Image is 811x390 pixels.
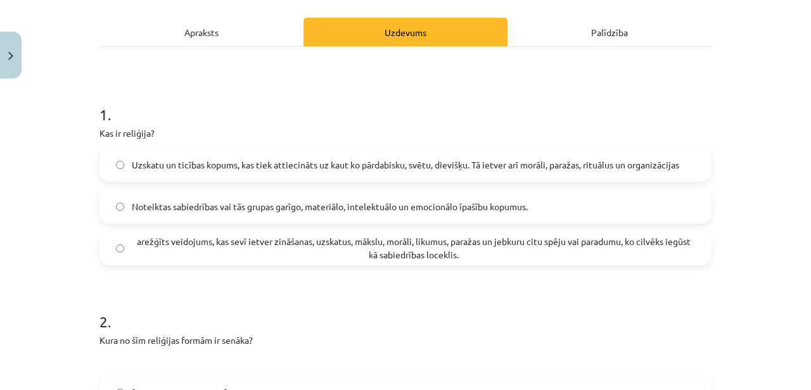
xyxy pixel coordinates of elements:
[99,291,712,330] h1: 2 .
[8,52,13,60] img: icon-close-lesson-0947bae3869378f0d4975bcd49f059093ad1ed9edebbc8119c70593378902aed.svg
[132,158,679,172] span: Uzskatu un ticības kopums, kas tiek attiecināts uz kaut ko pārdabisku, svētu, dievišķu. Tā ietver...
[99,127,712,140] p: Kas ir reliģija?
[116,161,124,169] input: Uzskatu un ticības kopums, kas tiek attiecināts uz kaut ko pārdabisku, svētu, dievišķu. Tā ietver...
[99,18,303,46] div: Apraksts
[116,244,124,253] input: arežģīts veidojums, kas sevī ietver zināšanas, uzskatus, mākslu, morāli, likumus, paražas un jebk...
[508,18,712,46] div: Palīdzība
[303,18,508,46] div: Uzdevums
[132,235,695,261] span: arežģīts veidojums, kas sevī ietver zināšanas, uzskatus, mākslu, morāli, likumus, paražas un jebk...
[99,334,712,347] p: Kura no šīm reliģijas formām ir senāka?
[116,203,124,211] input: Noteiktas sabiedrības vai tās grupas garīgo, materiālo, intelektuālo un emocionālo īpašību kopumus.
[132,200,528,213] span: Noteiktas sabiedrības vai tās grupas garīgo, materiālo, intelektuālo un emocionālo īpašību kopumus.
[99,84,712,123] h1: 1 .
